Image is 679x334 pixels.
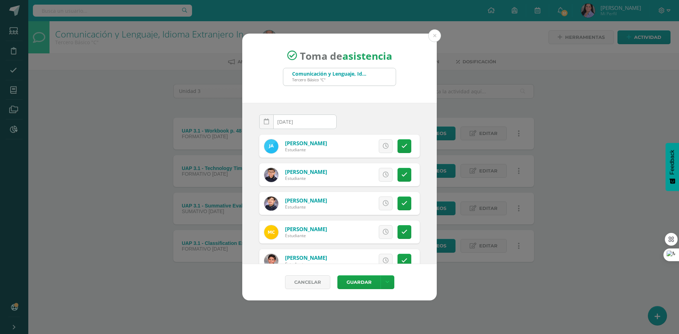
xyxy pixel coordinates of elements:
[300,49,392,62] span: Toma de
[669,150,675,175] span: Feedback
[342,49,392,62] strong: asistencia
[285,275,330,289] a: Cancelar
[285,254,327,261] a: [PERSON_NAME]
[260,115,336,129] input: Fecha de Inasistencia
[264,254,278,268] img: 95369bc7bd3f4f55accce178d59eb854.png
[666,143,679,191] button: Feedback - Mostrar encuesta
[292,70,366,77] div: Comunicación y Lenguaje, Idioma Extranjero Inglés
[264,168,278,182] img: 6deb8c30f6ebc9d9576d1e0602b65c31.png
[285,147,327,153] div: Estudiante
[285,175,327,181] div: Estudiante
[285,168,327,175] a: [PERSON_NAME]
[337,275,381,289] button: Guardar
[285,140,327,147] a: [PERSON_NAME]
[264,139,278,153] img: 9c2a1cb545ca95c043d36e1862b42b6d.png
[285,225,327,233] a: [PERSON_NAME]
[285,233,327,239] div: Estudiante
[292,77,366,82] div: Tercero Básico "C"
[283,68,396,86] input: Busca un grado o sección aquí...
[428,29,441,42] button: Close (Esc)
[285,197,327,204] a: [PERSON_NAME]
[264,197,278,211] img: 02b67f6910ad2e5a8e49c517a430f3aa.png
[285,204,327,210] div: Estudiante
[264,225,278,239] img: a11fb8fd0e7be23c15d8b0c3c0a4fd91.png
[285,261,327,267] div: Estudiante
